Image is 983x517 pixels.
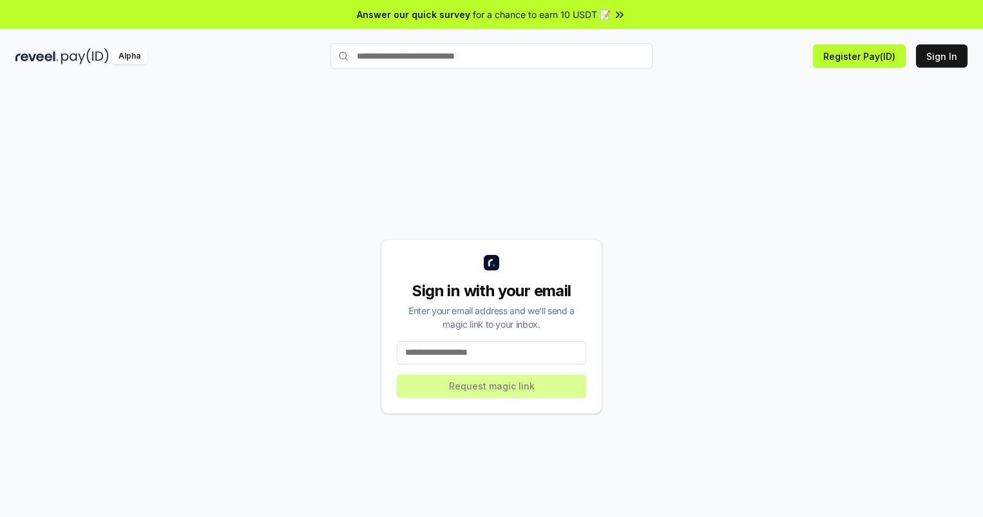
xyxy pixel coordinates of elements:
div: Alpha [111,48,148,64]
span: for a chance to earn 10 USDT 📝 [473,8,611,21]
img: pay_id [61,48,109,64]
button: Sign In [916,44,968,68]
img: logo_small [484,255,499,270]
img: reveel_dark [15,48,59,64]
span: Answer our quick survey [357,8,470,21]
div: Sign in with your email [397,281,586,301]
button: Register Pay(ID) [813,44,906,68]
div: Enter your email address and we’ll send a magic link to your inbox. [397,304,586,331]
